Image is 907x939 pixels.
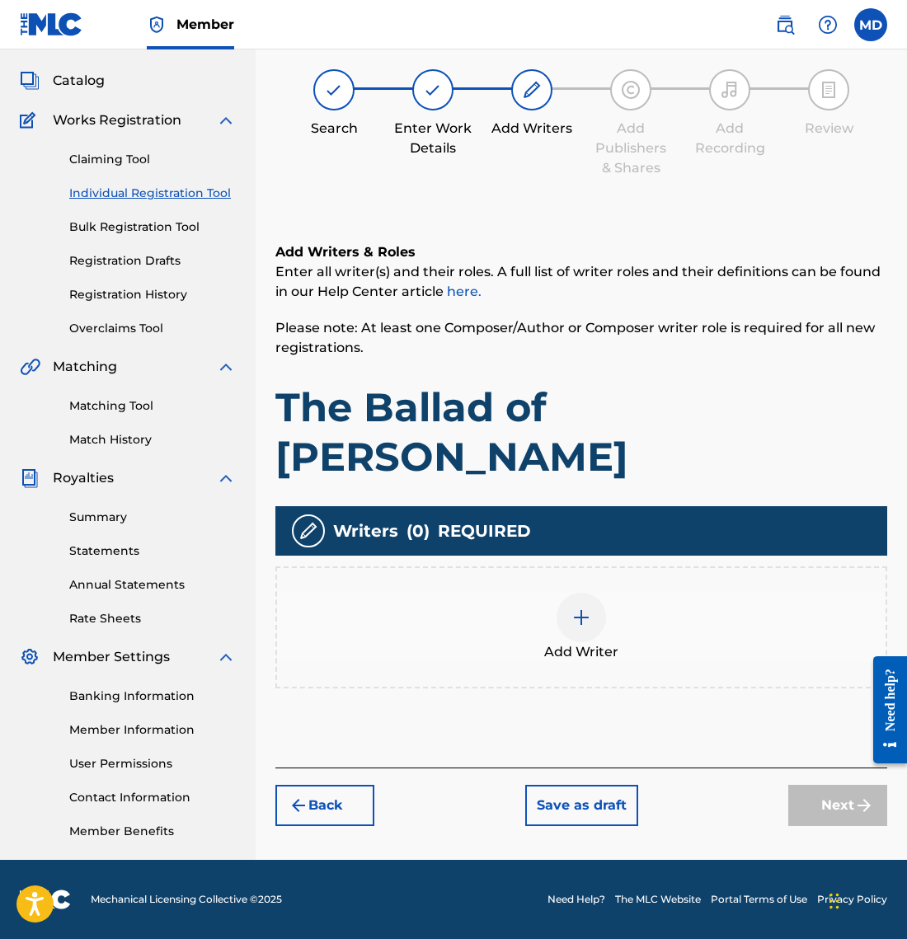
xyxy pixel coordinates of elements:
[69,151,236,168] a: Claiming Tool
[20,890,71,909] img: logo
[818,15,838,35] img: help
[811,8,844,41] div: Help
[829,876,839,926] div: Drag
[69,755,236,772] a: User Permissions
[720,80,740,100] img: step indicator icon for Add Recording
[275,264,881,299] span: Enter all writer(s) and their roles. A full list of writer roles and their definitions can be fou...
[590,119,672,178] div: Add Publishers & Shares
[69,185,236,202] a: Individual Registration Tool
[20,71,40,91] img: Catalog
[20,31,120,51] a: SummarySummary
[621,80,641,100] img: step indicator icon for Add Publishers & Shares
[787,119,870,139] div: Review
[711,892,807,907] a: Portal Terms of Use
[69,789,236,806] a: Contact Information
[491,119,573,139] div: Add Writers
[544,642,618,662] span: Add Writer
[275,242,887,262] h6: Add Writers & Roles
[69,397,236,415] a: Matching Tool
[69,576,236,594] a: Annual Statements
[216,468,236,488] img: expand
[825,860,907,939] iframe: Chat Widget
[275,785,374,826] button: Back
[438,519,531,543] span: REQUIRED
[69,688,236,705] a: Banking Information
[20,110,41,130] img: Works Registration
[275,320,875,355] span: Please note: At least one Composer/Author or Composer writer role is required for all new registr...
[176,15,234,34] span: Member
[615,892,701,907] a: The MLC Website
[69,431,236,448] a: Match History
[69,252,236,270] a: Registration Drafts
[324,80,344,100] img: step indicator icon for Search
[525,785,638,826] button: Save as draft
[20,12,83,36] img: MLC Logo
[53,71,105,91] span: Catalog
[53,647,170,667] span: Member Settings
[216,110,236,130] img: expand
[333,519,398,543] span: Writers
[216,647,236,667] img: expand
[20,468,40,488] img: Royalties
[69,721,236,739] a: Member Information
[407,519,430,543] span: ( 0 )
[69,610,236,627] a: Rate Sheets
[147,15,167,35] img: Top Rightsholder
[20,647,40,667] img: Member Settings
[91,892,282,907] span: Mechanical Licensing Collective © 2025
[69,286,236,303] a: Registration History
[547,892,605,907] a: Need Help?
[20,71,105,91] a: CatalogCatalog
[69,218,236,236] a: Bulk Registration Tool
[688,119,771,158] div: Add Recording
[53,468,114,488] span: Royalties
[53,110,181,130] span: Works Registration
[69,509,236,526] a: Summary
[275,383,887,481] h1: The Ballad of [PERSON_NAME]
[768,8,801,41] a: Public Search
[447,284,482,299] a: here.
[289,796,308,815] img: 7ee5dd4eb1f8a8e3ef2f.svg
[571,608,591,627] img: add
[298,521,318,541] img: writers
[53,357,117,377] span: Matching
[69,823,236,840] a: Member Benefits
[775,15,795,35] img: search
[69,320,236,337] a: Overclaims Tool
[216,357,236,377] img: expand
[20,357,40,377] img: Matching
[392,119,474,158] div: Enter Work Details
[293,119,375,139] div: Search
[817,892,887,907] a: Privacy Policy
[522,80,542,100] img: step indicator icon for Add Writers
[819,80,839,100] img: step indicator icon for Review
[69,542,236,560] a: Statements
[854,8,887,41] div: User Menu
[423,80,443,100] img: step indicator icon for Enter Work Details
[861,642,907,778] iframe: Resource Center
